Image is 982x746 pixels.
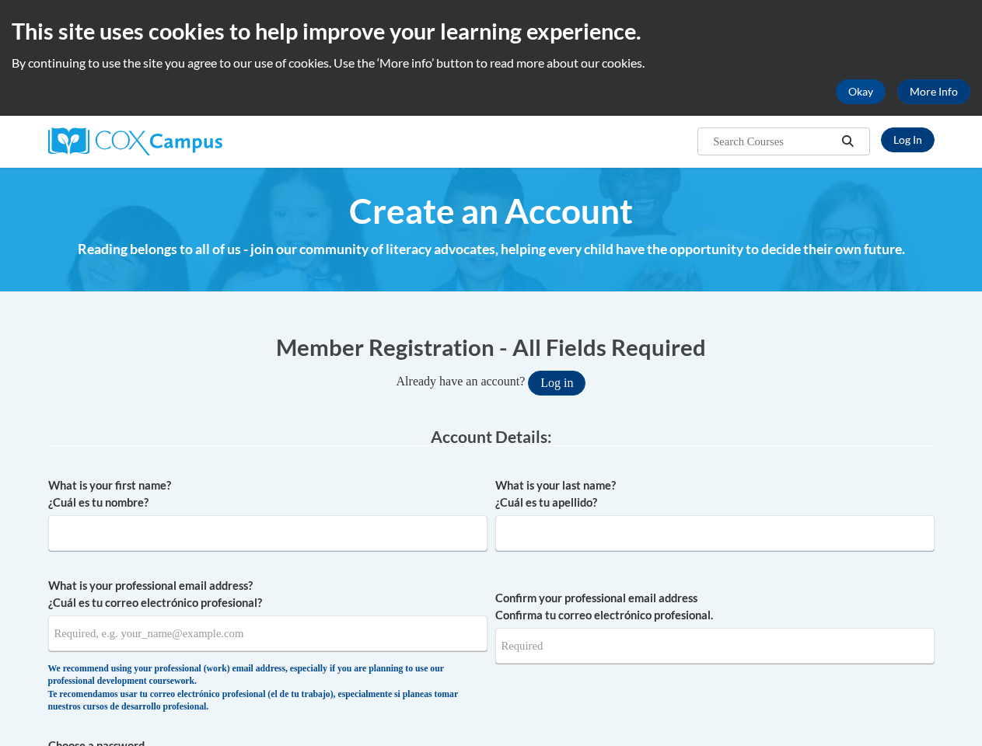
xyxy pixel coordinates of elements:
[48,515,488,551] input: Metadata input
[48,477,488,511] label: What is your first name? ¿Cuál es tu nombre?
[711,132,836,151] input: Search Courses
[881,127,935,152] a: Log In
[836,79,886,104] button: Okay
[495,628,935,664] input: Required
[495,515,935,551] input: Metadata input
[431,427,552,446] span: Account Details:
[897,79,970,104] a: More Info
[495,590,935,624] label: Confirm your professional email address Confirma tu correo electrónico profesional.
[48,615,488,651] input: Metadata input
[48,331,935,363] h1: Member Registration - All Fields Required
[48,577,488,612] label: What is your professional email address? ¿Cuál es tu correo electrónico profesional?
[48,127,222,155] img: Cox Campus
[48,663,488,714] div: We recommend using your professional (work) email address, especially if you are planning to use ...
[12,16,970,47] h2: This site uses cookies to help improve your learning experience.
[836,132,859,151] button: Search
[397,375,526,388] span: Already have an account?
[528,371,585,396] button: Log in
[12,54,970,71] p: By continuing to use the site you agree to our use of cookies. Use the ‘More info’ button to read...
[48,239,935,260] h4: Reading belongs to all of us - join our community of literacy advocates, helping every child have...
[349,190,633,232] span: Create an Account
[495,477,935,511] label: What is your last name? ¿Cuál es tu apellido?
